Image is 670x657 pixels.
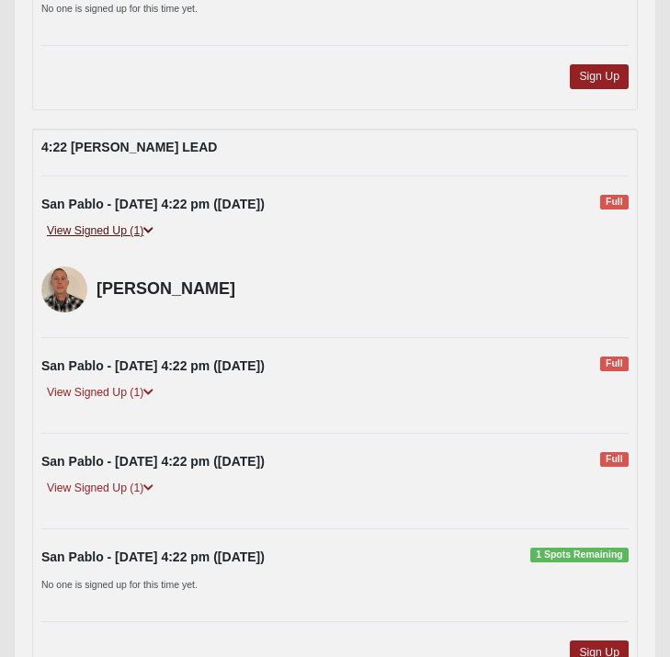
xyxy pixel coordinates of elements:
[530,548,629,562] span: 1 Spots Remaining
[41,454,265,469] strong: San Pablo - [DATE] 4:22 pm ([DATE])
[41,266,87,312] img: John Stewart
[41,197,265,211] strong: San Pablo - [DATE] 4:22 pm ([DATE])
[41,140,217,154] strong: 4:22 [PERSON_NAME] LEAD
[41,549,265,564] strong: San Pablo - [DATE] 4:22 pm ([DATE])
[97,279,629,300] h4: [PERSON_NAME]
[41,479,159,498] a: View Signed Up (1)
[600,452,629,467] span: Full
[41,3,198,14] small: No one is signed up for this time yet.
[600,357,629,371] span: Full
[600,195,629,210] span: Full
[41,358,265,373] strong: San Pablo - [DATE] 4:22 pm ([DATE])
[570,64,629,89] a: Sign Up
[41,221,159,241] a: View Signed Up (1)
[41,383,159,402] a: View Signed Up (1)
[41,579,198,590] small: No one is signed up for this time yet.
